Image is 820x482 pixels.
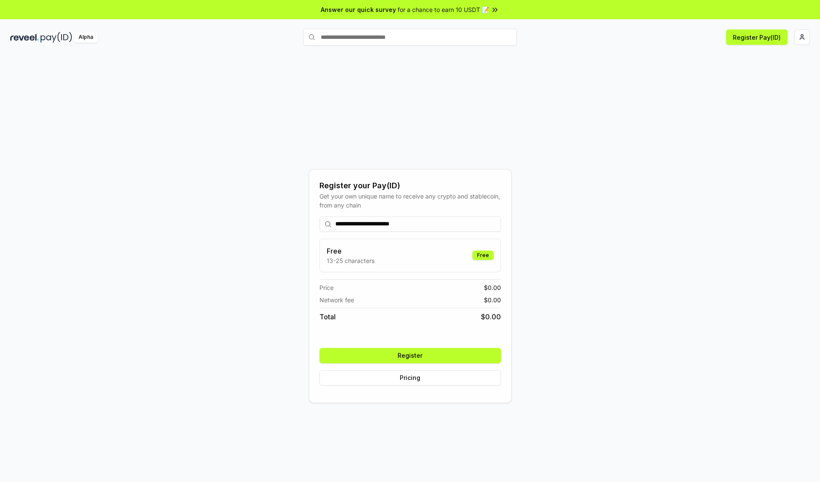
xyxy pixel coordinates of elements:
[321,5,396,14] span: Answer our quick survey
[726,29,788,45] button: Register Pay(ID)
[319,192,501,210] div: Get your own unique name to receive any crypto and stablecoin, from any chain
[74,32,98,43] div: Alpha
[41,32,72,43] img: pay_id
[319,312,336,322] span: Total
[398,5,489,14] span: for a chance to earn 10 USDT 📝
[327,256,375,265] p: 13-25 characters
[472,251,494,260] div: Free
[484,283,501,292] span: $ 0.00
[327,246,375,256] h3: Free
[319,348,501,363] button: Register
[319,283,334,292] span: Price
[10,32,39,43] img: reveel_dark
[484,295,501,304] span: $ 0.00
[319,295,354,304] span: Network fee
[481,312,501,322] span: $ 0.00
[319,180,501,192] div: Register your Pay(ID)
[319,370,501,386] button: Pricing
